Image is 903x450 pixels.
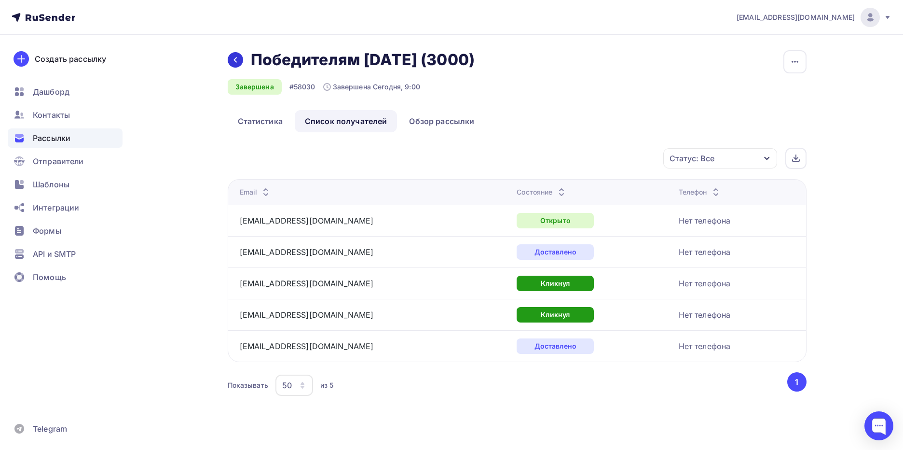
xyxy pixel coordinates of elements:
span: [EMAIL_ADDRESS][DOMAIN_NAME] [737,13,855,22]
a: Обзор рассылки [399,110,484,132]
a: Список получателей [295,110,397,132]
div: Доставлено [517,244,594,260]
a: [EMAIL_ADDRESS][DOMAIN_NAME] [240,247,374,257]
a: Дашборд [8,82,123,101]
button: Статус: Все [663,148,778,169]
div: 50 [282,380,292,391]
div: Завершена Сегодня, 9:00 [323,82,420,92]
a: [EMAIL_ADDRESS][DOMAIN_NAME] [240,341,374,351]
a: [EMAIL_ADDRESS][DOMAIN_NAME] [240,310,374,320]
button: 50 [275,374,314,396]
div: #58030 [289,82,315,92]
div: Состояние [517,187,567,197]
div: Открыто [517,213,594,228]
a: Статистика [228,110,293,132]
div: Нет телефона [679,278,731,289]
div: Статус: Все [670,153,714,164]
ul: Pagination [785,372,807,392]
div: Email [240,187,272,197]
span: API и SMTP [33,248,76,260]
a: [EMAIL_ADDRESS][DOMAIN_NAME] [240,279,374,288]
div: Кликнул [517,307,594,323]
span: Рассылки [33,132,70,144]
div: Нет телефона [679,309,731,321]
div: Создать рассылку [35,53,106,65]
div: Нет телефона [679,340,731,352]
span: Дашборд [33,86,69,98]
a: Отправители [8,152,123,171]
div: Нет телефона [679,246,731,258]
span: Интеграции [33,202,79,213]
span: Контакты [33,109,70,121]
a: Формы [8,221,123,240]
a: Шаблоны [8,175,123,194]
span: Отправители [33,155,84,167]
div: Телефон [679,187,722,197]
div: Доставлено [517,338,594,354]
span: Формы [33,225,61,237]
a: [EMAIL_ADDRESS][DOMAIN_NAME] [737,8,891,27]
div: Показывать [228,380,268,390]
span: Шаблоны [33,179,69,190]
a: Контакты [8,105,123,125]
a: [EMAIL_ADDRESS][DOMAIN_NAME] [240,216,374,225]
h2: Победителям [DATE] (3000) [251,50,475,70]
div: Завершена [228,79,282,95]
span: Помощь [33,271,66,283]
button: Go to page 1 [787,372,807,392]
div: из 5 [320,380,334,390]
div: Нет телефона [679,215,731,226]
div: Кликнул [517,276,594,291]
span: Telegram [33,423,67,435]
a: Рассылки [8,128,123,148]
